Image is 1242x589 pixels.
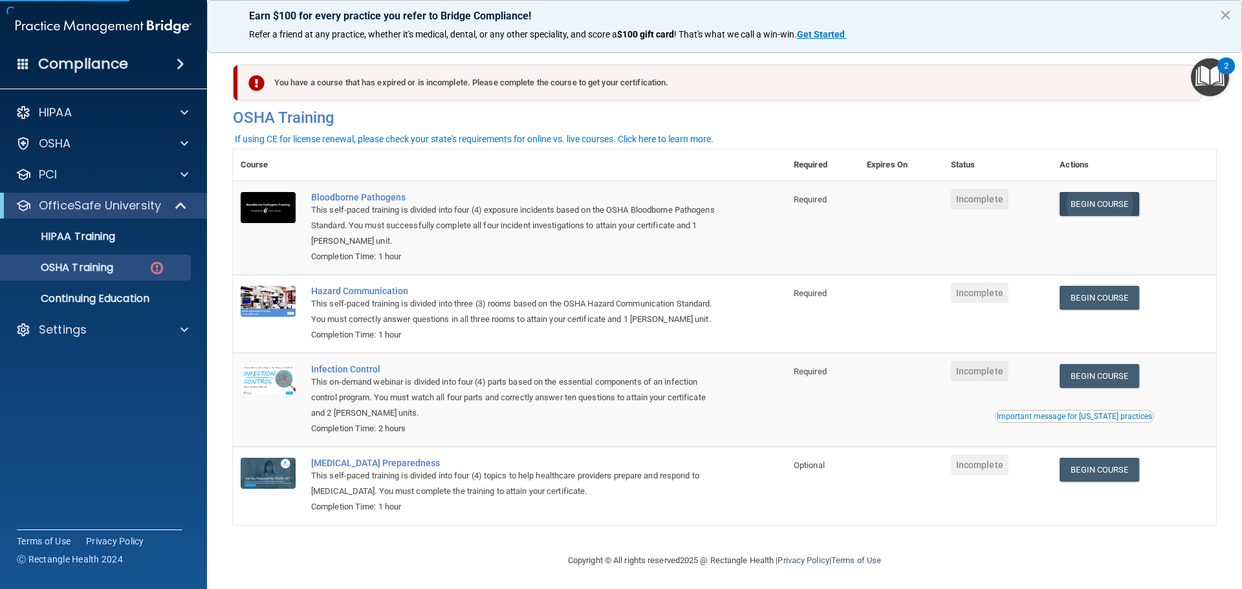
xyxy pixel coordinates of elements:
[311,202,721,249] div: This self-paced training is divided into four (4) exposure incidents based on the OSHA Bloodborne...
[794,195,827,204] span: Required
[951,189,1008,209] span: Incomplete
[997,412,1152,420] div: Important message for [US_STATE] practices
[995,410,1154,423] button: Read this if you are a dental practitioner in the state of CA
[1060,364,1138,388] a: Begin Course
[311,296,721,327] div: This self-paced training is divided into three (3) rooms based on the OSHA Hazard Communication S...
[86,535,144,548] a: Privacy Policy
[778,555,829,565] a: Privacy Policy
[951,361,1008,381] span: Incomplete
[786,149,859,181] th: Required
[149,260,165,276] img: danger-circle.6113f641.png
[16,14,191,39] img: PMB logo
[1224,66,1228,83] div: 2
[831,555,881,565] a: Terms of Use
[794,460,825,470] span: Optional
[311,192,721,202] a: Bloodborne Pathogens
[311,249,721,264] div: Completion Time: 1 hour
[311,421,721,436] div: Completion Time: 2 hours
[238,65,1202,101] div: You have a course that has expired or is incomplete. Please complete the course to get your certi...
[311,499,721,515] div: Completion Time: 1 hour
[311,468,721,499] div: This self-paced training is divided into four (4) topics to help healthcare providers prepare and...
[16,167,188,182] a: PCI
[39,167,57,182] p: PCI
[311,374,721,421] div: This on-demand webinar is divided into four (4) parts based on the essential components of an inf...
[1191,58,1229,96] button: Open Resource Center, 2 new notifications
[8,292,185,305] p: Continuing Education
[617,29,674,39] strong: $100 gift card
[39,105,72,120] p: HIPAA
[951,283,1008,303] span: Incomplete
[17,553,123,566] span: Ⓒ Rectangle Health 2024
[16,136,188,151] a: OSHA
[1060,192,1138,216] a: Begin Course
[233,133,715,145] button: If using CE for license renewal, please check your state's requirements for online vs. live cours...
[249,10,1200,22] p: Earn $100 for every practice you refer to Bridge Compliance!
[794,367,827,376] span: Required
[951,455,1008,475] span: Incomplete
[39,322,87,337] p: Settings
[1219,5,1232,25] button: Close
[233,149,303,181] th: Course
[249,29,617,39] span: Refer a friend at any practice, whether it's medical, dental, or any other speciality, and score a
[797,29,847,39] a: Get Started
[16,322,188,337] a: Settings
[943,149,1052,181] th: Status
[311,364,721,374] a: Infection Control
[794,288,827,298] span: Required
[8,261,113,274] p: OSHA Training
[39,136,71,151] p: OSHA
[8,230,115,243] p: HIPAA Training
[16,105,188,120] a: HIPAA
[311,327,721,343] div: Completion Time: 1 hour
[17,535,71,548] a: Terms of Use
[1060,286,1138,310] a: Begin Course
[248,75,265,91] img: exclamation-circle-solid-danger.72ef9ffc.png
[233,109,1216,127] h4: OSHA Training
[1060,458,1138,482] a: Begin Course
[235,134,714,144] div: If using CE for license renewal, please check your state's requirements for online vs. live cours...
[311,286,721,296] a: Hazard Communication
[311,458,721,468] a: [MEDICAL_DATA] Preparedness
[797,29,845,39] strong: Get Started
[488,540,961,581] div: Copyright © All rights reserved 2025 @ Rectangle Health | |
[1052,149,1216,181] th: Actions
[674,29,797,39] span: ! That's what we call a win-win.
[39,198,161,213] p: OfficeSafe University
[859,149,943,181] th: Expires On
[16,198,188,213] a: OfficeSafe University
[38,55,128,73] h4: Compliance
